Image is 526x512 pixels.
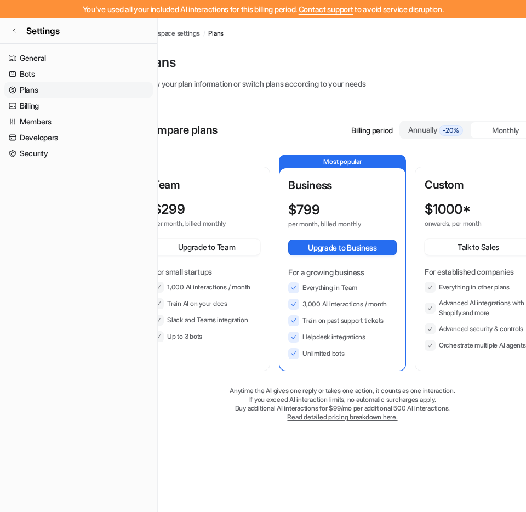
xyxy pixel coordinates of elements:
li: Everything in Team [288,282,397,293]
img: Profile image for eesel [43,18,65,39]
li: Train on past support tickets [288,315,397,326]
li: Slack and Teams integration [153,315,260,326]
li: Up to 3 bots [153,331,260,342]
a: Members [4,114,153,129]
a: Plans [4,82,153,98]
a: Workspace settings [143,29,200,38]
li: Unlimited bots [288,348,397,359]
div: Send us a message [22,201,183,213]
li: Train AI on your docs [153,298,260,309]
span: Home [42,369,67,377]
p: $ 1000* [425,202,471,217]
li: Helpdesk integrations [288,332,397,343]
p: Most popular [279,155,405,168]
li: 1,000 AI interactions / month [153,282,260,293]
button: Messages [110,342,219,386]
p: For a growing business [288,266,397,278]
p: Hi there 👋 [22,78,197,96]
p: How can we help? [22,96,197,115]
div: Recent messageProfile image for eeselHi [PERSON_NAME], At the moment, for Slack integration, the ... [11,129,208,186]
img: Profile image for eesel [22,155,44,177]
a: Security [4,146,153,161]
span: -20% [439,125,463,136]
span: / [203,29,205,38]
div: Profile image for eeselHi [PERSON_NAME], At the moment, for Slack integration, the bot does not i... [12,145,208,186]
a: Plans [208,29,224,38]
p: Business [288,177,397,194]
p: per month, billed monthly [288,220,377,229]
a: General [4,50,153,66]
div: Annually [405,124,466,136]
img: Profile image for Katelin [22,18,44,39]
div: Send us a message [11,192,208,222]
p: onwards, per month [425,219,512,228]
a: Read detailed pricing breakdown here. [287,413,397,421]
span: Contact support [299,4,353,14]
a: Bots [4,66,153,82]
p: Team [153,177,260,193]
div: Recent message [22,138,197,150]
p: For small startups [153,266,260,277]
div: Close [188,18,208,37]
button: Upgrade to Business [288,240,397,255]
span: Messages [146,369,184,377]
li: 3,000 AI interactions / month [288,299,397,310]
button: Upgrade to Team [153,239,260,255]
p: Billing period [351,124,393,136]
div: • [DATE] [71,166,102,177]
span: Settings [26,24,60,37]
a: Billing [4,98,153,113]
p: per month, billed monthly [153,219,241,228]
p: $ 299 [153,202,185,217]
a: Developers [4,130,153,145]
p: $ 799 [288,202,320,218]
p: Compare plans [143,122,218,138]
div: eesel [49,166,69,177]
